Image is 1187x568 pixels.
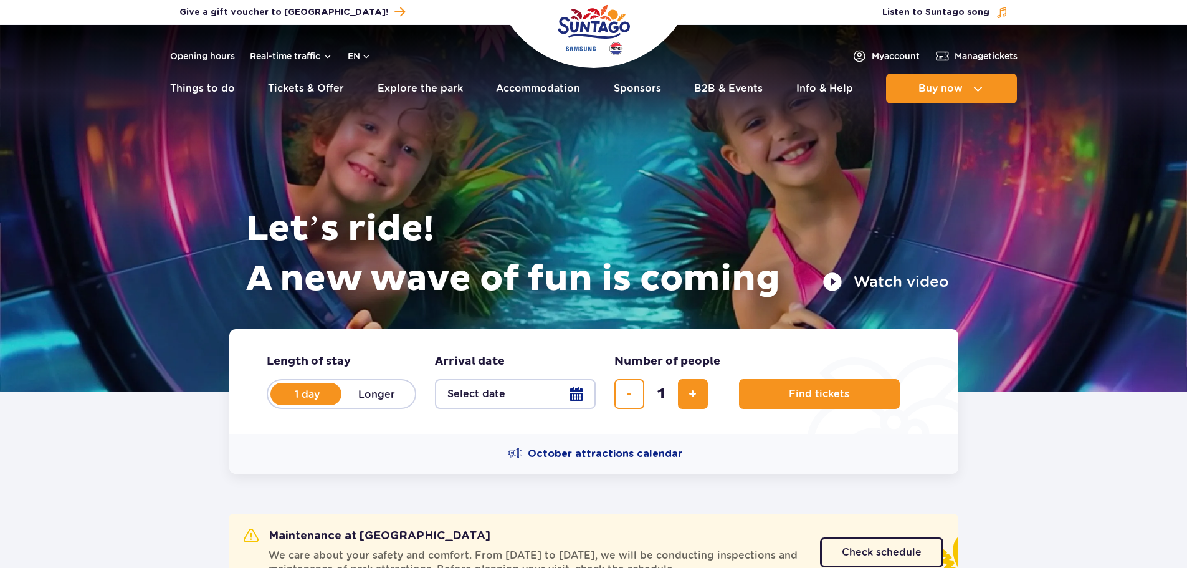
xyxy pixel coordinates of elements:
button: Buy now [886,74,1017,103]
span: Listen to Suntago song [882,6,989,19]
button: Real-time traffic [250,51,333,61]
button: Find tickets [739,379,900,409]
button: Listen to Suntago song [882,6,1008,19]
span: Check schedule [842,547,922,557]
form: Planning your visit to Park of Poland [229,329,958,434]
button: en [348,50,371,62]
a: Tickets & Offer [268,74,344,103]
a: Accommodation [496,74,580,103]
a: October attractions calendar [508,446,682,461]
label: Longer [341,381,412,407]
a: Check schedule [820,537,943,567]
a: B2B & Events [694,74,763,103]
a: Sponsors [614,74,661,103]
span: Find tickets [789,388,849,400]
span: My account [872,50,920,62]
span: Buy now [918,83,963,94]
button: add ticket [678,379,708,409]
span: Number of people [614,354,720,369]
h1: Let’s ride! A new wave of fun is coming [246,205,949,304]
button: Watch video [822,272,949,292]
span: Manage tickets [955,50,1018,62]
span: Give a gift voucher to [GEOGRAPHIC_DATA]! [179,6,388,19]
a: Myaccount [852,49,920,64]
h2: Maintenance at [GEOGRAPHIC_DATA] [244,529,490,544]
a: Info & Help [796,74,853,103]
a: Give a gift voucher to [GEOGRAPHIC_DATA]! [179,4,405,21]
input: number of tickets [646,379,676,409]
button: Select date [435,379,596,409]
label: 1 day [272,381,343,407]
span: Length of stay [267,354,351,369]
button: remove ticket [614,379,644,409]
a: Explore the park [378,74,463,103]
a: Things to do [170,74,235,103]
a: Opening hours [170,50,235,62]
span: October attractions calendar [528,447,682,461]
a: Managetickets [935,49,1018,64]
span: Arrival date [435,354,505,369]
